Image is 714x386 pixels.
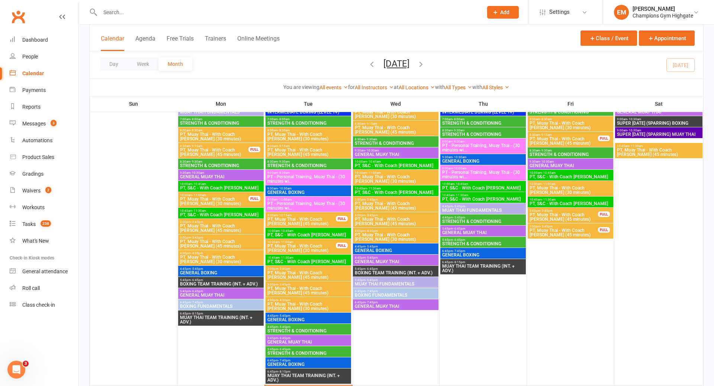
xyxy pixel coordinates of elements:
span: - 9:30am [453,140,464,143]
span: - 10:00am [278,198,292,201]
span: PT, Muay Thai - With Coach [PERSON_NAME] (45 minutes) [354,217,437,226]
span: 8:30am [354,138,437,141]
span: STRENGTH & CONDITIONING [442,132,524,137]
span: 10:00am [180,182,262,186]
a: Workouts [10,199,78,216]
strong: at [394,84,399,90]
div: FULL [336,216,348,221]
span: PT, Muay Thai - With Coach [PERSON_NAME] (45 minutes) [267,286,350,295]
span: - 11:00am [542,182,556,186]
div: Dashboard [22,37,48,43]
span: - 10:30am [453,156,466,159]
span: PT, S&C - With Coach [PERSON_NAME] [267,259,350,264]
span: 2:00pm [354,198,437,201]
a: All Instructors [355,84,394,90]
span: PT, Muay Thai - With Coach [PERSON_NAME] (30 minutes) [529,121,612,130]
span: - 5:45pm [366,256,378,259]
div: General attendance [22,268,68,274]
span: 9:30am [267,187,350,190]
span: - 5:45pm [366,245,378,248]
span: 2 [45,187,51,193]
span: PT, S&C - With Coach [PERSON_NAME] [529,201,612,206]
span: 9:30am [529,160,612,163]
span: 9:30am [267,198,350,201]
span: 10:45am [180,209,262,213]
span: 8:00am [267,129,350,132]
strong: You are viewing [283,84,319,90]
span: PT - Personal Training, Muay Thai - (30 minutes wi... [267,175,350,184]
span: PT, Muay Thai - With Coach [PERSON_NAME] (30 minutes) [529,186,612,195]
span: - 11:30am [629,144,643,148]
span: - 8:30am [278,129,290,132]
span: - 9:30am [453,129,464,132]
span: STRENGTH & CONDITIONING [267,163,350,168]
span: 3 [51,120,57,126]
span: STRENGTH & CONDITIONING [529,152,612,157]
span: 10:00am [267,229,350,233]
span: PT, Muay Thai - With Coach [PERSON_NAME] (45 minutes) [529,213,598,221]
div: Tasks [22,221,36,227]
span: BOXING TEAM TRAINING (INT. + ADV.) [354,271,437,275]
span: 8:30am [267,144,350,148]
span: 4:45pm [267,314,350,318]
span: 9:00am [442,140,524,143]
span: GENERAL BOXING [354,248,437,253]
span: 6:45pm [180,312,262,315]
span: STRENGTH & CONDITIONING [354,141,437,146]
span: - 11:30am [454,194,468,197]
span: INTERMEDIATE BOXING (LEVEL 1+) [442,110,524,114]
span: - 5:45pm [278,314,290,318]
span: - 6:45pm [191,290,203,293]
div: Class check-in [22,302,55,308]
a: What's New [10,233,78,249]
span: 4:45pm [354,245,437,248]
div: Roll call [22,285,40,291]
span: PT, Muay Thai - With Coach [PERSON_NAME] (45 minutes) [354,201,437,210]
span: 10:45am [529,198,612,201]
span: 8:30am [529,149,612,152]
span: - 7:45pm [366,301,378,304]
span: 7:00am [267,118,350,121]
span: PT, Muay Thai - With Coach [PERSON_NAME] (45 minutes) [180,148,249,157]
span: SUPER [DATE] (SPARRING) MUAY THAI [617,132,701,137]
span: - 6:45pm [366,278,378,282]
span: - 8:00am [278,118,290,121]
span: - 8:15pm [453,261,465,264]
span: STRENGTH & CONDITIONING [529,110,612,114]
span: STRENGTH & CONDITIONING [267,121,350,125]
span: 7:00am [180,118,262,121]
span: MUAY THAI FUNDAMENTALS [354,282,437,286]
span: - 10:45am [367,160,381,163]
span: GENERAL BOXING [180,271,262,275]
div: FULL [336,243,348,248]
a: Waivers 2 [10,182,78,199]
span: 9:30am [180,171,262,175]
span: GENERAL BOXING [442,159,524,163]
div: Champions Gym Highgate [633,12,693,19]
span: - 7:45pm [366,290,378,293]
span: - 10:00am [453,167,466,170]
span: - 6:45pm [453,227,465,230]
div: Payments [22,87,46,93]
a: People [10,48,78,65]
span: PT - Personal Training, Muay Thai - (30 minutes wi... [267,201,350,210]
span: - 10:30am [627,129,641,132]
strong: with [435,84,445,90]
span: PT, S&C - With Coach [PERSON_NAME] [529,175,612,179]
span: GENERAL MUAY THAI [442,230,524,235]
span: - 11:30am [367,187,381,190]
span: PT, Muay Thai - With Coach [PERSON_NAME] (45 minutes) [354,125,437,134]
span: GENERAL BOXING [267,190,350,195]
span: PT, Muay Thai - With Coach [PERSON_NAME] (30 minutes) [354,233,437,242]
span: - 8:30am [540,118,552,121]
span: 9:30am [354,149,437,152]
div: Waivers [22,188,41,194]
span: - 6:45pm [366,267,378,271]
div: FULL [248,147,260,152]
div: [PERSON_NAME] [633,6,693,12]
button: Appointment [639,31,695,46]
div: Messages [22,121,46,127]
span: PT, S&C - With Coach [PERSON_NAME] [354,163,437,168]
div: Automations [22,137,52,143]
span: PT, Muay Thai - With Coach [PERSON_NAME] (45 minutes) [529,137,598,146]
